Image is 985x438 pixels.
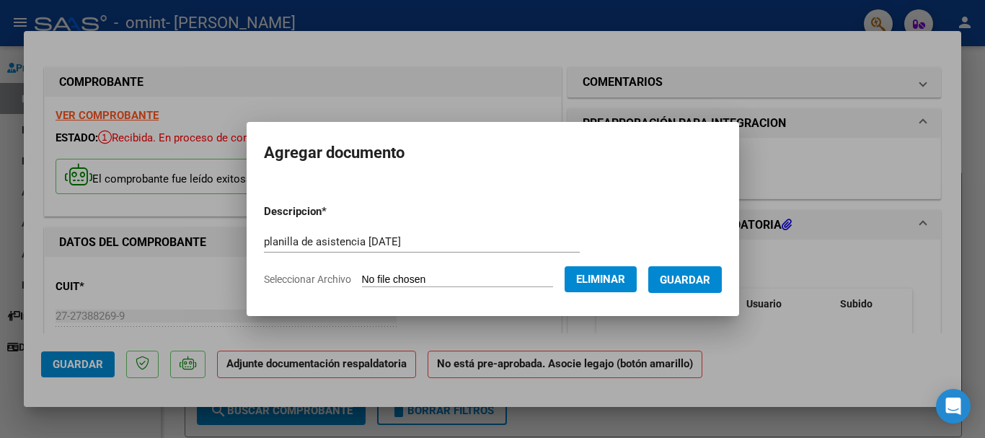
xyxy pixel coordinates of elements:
button: Eliminar [565,266,637,292]
p: Descripcion [264,203,402,220]
button: Guardar [648,266,722,293]
span: Eliminar [576,273,625,286]
div: Open Intercom Messenger [936,389,971,424]
h2: Agregar documento [264,139,722,167]
span: Seleccionar Archivo [264,273,351,285]
span: Guardar [660,273,710,286]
